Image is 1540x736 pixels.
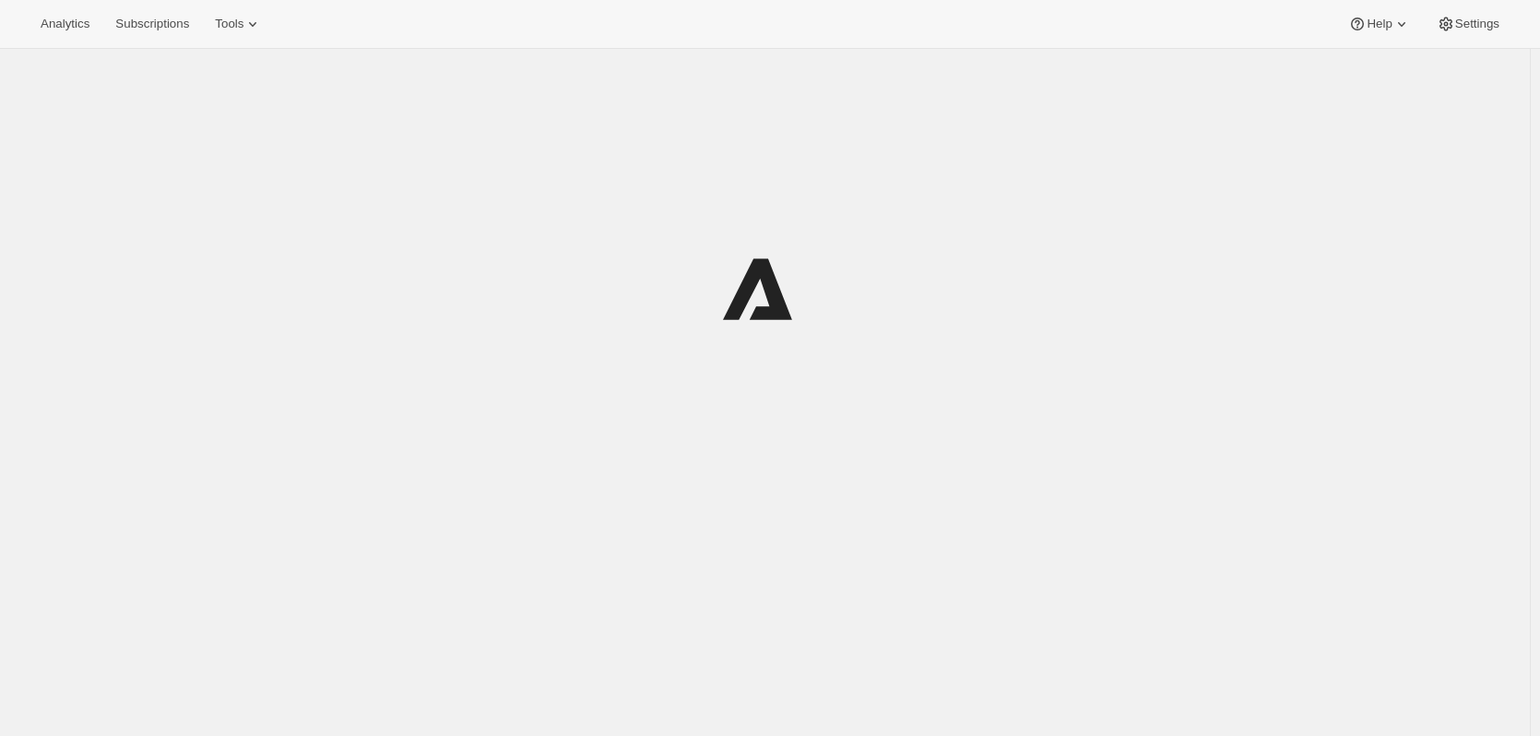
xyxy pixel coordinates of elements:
[1337,11,1421,37] button: Help
[1426,11,1510,37] button: Settings
[215,17,243,31] span: Tools
[1455,17,1499,31] span: Settings
[104,11,200,37] button: Subscriptions
[30,11,101,37] button: Analytics
[204,11,273,37] button: Tools
[115,17,189,31] span: Subscriptions
[41,17,89,31] span: Analytics
[1367,17,1392,31] span: Help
